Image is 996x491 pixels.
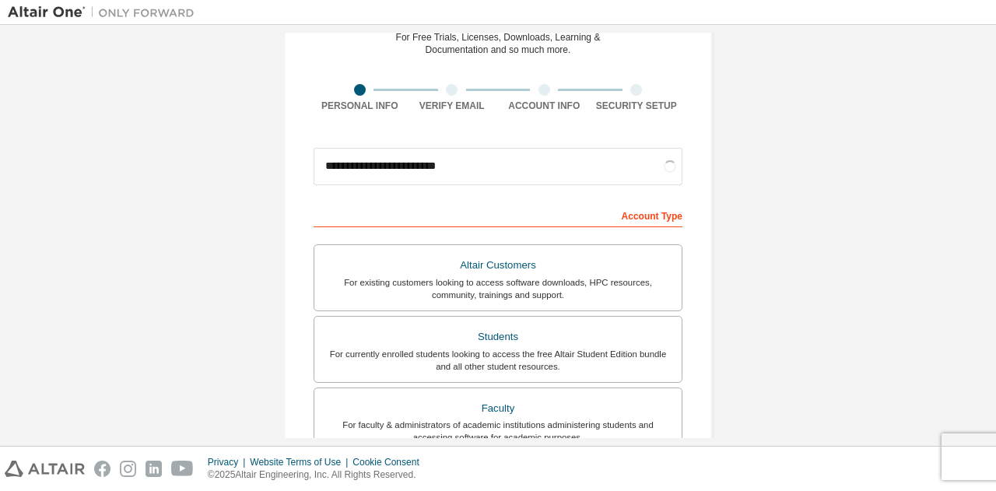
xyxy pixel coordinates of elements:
div: Personal Info [314,100,406,112]
div: Privacy [208,456,250,468]
img: youtube.svg [171,461,194,477]
div: For currently enrolled students looking to access the free Altair Student Edition bundle and all ... [324,348,672,373]
p: © 2025 Altair Engineering, Inc. All Rights Reserved. [208,468,429,482]
img: altair_logo.svg [5,461,85,477]
div: Verify Email [406,100,499,112]
img: instagram.svg [120,461,136,477]
div: Cookie Consent [352,456,428,468]
div: Security Setup [591,100,683,112]
div: Altair Customers [324,254,672,276]
img: facebook.svg [94,461,110,477]
img: linkedin.svg [146,461,162,477]
div: Account Info [498,100,591,112]
div: For Free Trials, Licenses, Downloads, Learning & Documentation and so much more. [396,31,601,56]
img: Altair One [8,5,202,20]
div: Students [324,326,672,348]
div: For existing customers looking to access software downloads, HPC resources, community, trainings ... [324,276,672,301]
div: Website Terms of Use [250,456,352,468]
div: For faculty & administrators of academic institutions administering students and accessing softwa... [324,419,672,444]
div: Faculty [324,398,672,419]
div: Account Type [314,202,682,227]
